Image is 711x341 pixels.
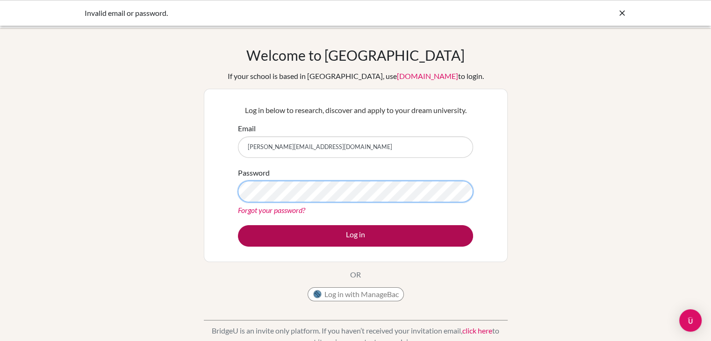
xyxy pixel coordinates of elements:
a: click here [462,326,492,335]
button: Log in [238,225,473,247]
div: If your school is based in [GEOGRAPHIC_DATA], use to login. [228,71,484,82]
p: Log in below to research, discover and apply to your dream university. [238,105,473,116]
label: Email [238,123,256,134]
button: Log in with ManageBac [308,287,404,301]
div: Open Intercom Messenger [679,309,702,332]
label: Password [238,167,270,178]
p: OR [350,269,361,280]
div: Invalid email or password. [85,7,487,19]
a: Forgot your password? [238,206,305,214]
h1: Welcome to [GEOGRAPHIC_DATA] [246,47,465,64]
a: [DOMAIN_NAME] [397,71,458,80]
